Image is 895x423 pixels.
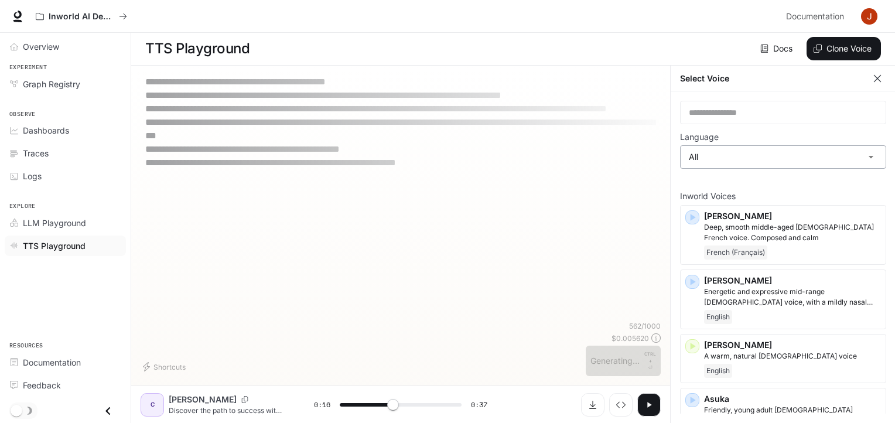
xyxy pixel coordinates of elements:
a: LLM Playground [5,213,126,233]
img: User avatar [861,8,877,25]
span: Graph Registry [23,78,80,90]
a: Overview [5,36,126,57]
span: LLM Playground [23,217,86,229]
p: $ 0.005620 [612,333,649,343]
p: [PERSON_NAME] [704,210,881,222]
p: 562 / 1000 [629,321,661,331]
a: Documentation [5,352,126,373]
a: Logs [5,166,126,186]
div: All [681,146,886,168]
span: Dark mode toggle [11,404,22,417]
p: A warm, natural female voice [704,351,881,361]
p: [PERSON_NAME] [169,394,237,405]
span: Documentation [786,9,844,24]
span: Documentation [23,356,81,369]
span: English [704,364,732,378]
span: Dashboards [23,124,69,137]
button: Shortcuts [141,357,190,376]
p: Inworld Voices [680,192,886,200]
a: Feedback [5,375,126,395]
a: Docs [758,37,797,60]
p: Asuka [704,393,881,405]
button: Download audio [581,393,604,417]
button: Close drawer [95,399,121,423]
a: Dashboards [5,120,126,141]
p: Language [680,133,719,141]
span: Traces [23,147,49,159]
span: English [704,310,732,324]
a: Traces [5,143,126,163]
button: Copy Voice ID [237,396,253,403]
h1: TTS Playground [145,37,250,60]
p: [PERSON_NAME] [704,339,881,351]
p: Discover the path to success with Wings E+ Academy! Learn, grow, and succeed with our quality edu... [169,405,286,415]
span: French (Français) [704,245,767,260]
span: Logs [23,170,42,182]
span: TTS Playground [23,240,86,252]
span: 0:37 [471,399,487,411]
p: [PERSON_NAME] [704,275,881,286]
span: Feedback [23,379,61,391]
p: Energetic and expressive mid-range male voice, with a mildly nasal quality [704,286,881,308]
a: TTS Playground [5,236,126,256]
p: Deep, smooth middle-aged male French voice. Composed and calm [704,222,881,243]
a: Documentation [781,5,853,28]
button: User avatar [858,5,881,28]
span: 0:16 [314,399,330,411]
a: Graph Registry [5,74,126,94]
button: Inspect [609,393,633,417]
p: Inworld AI Demos [49,12,114,22]
span: Overview [23,40,59,53]
div: C [143,395,162,414]
button: Clone Voice [807,37,881,60]
button: All workspaces [30,5,132,28]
